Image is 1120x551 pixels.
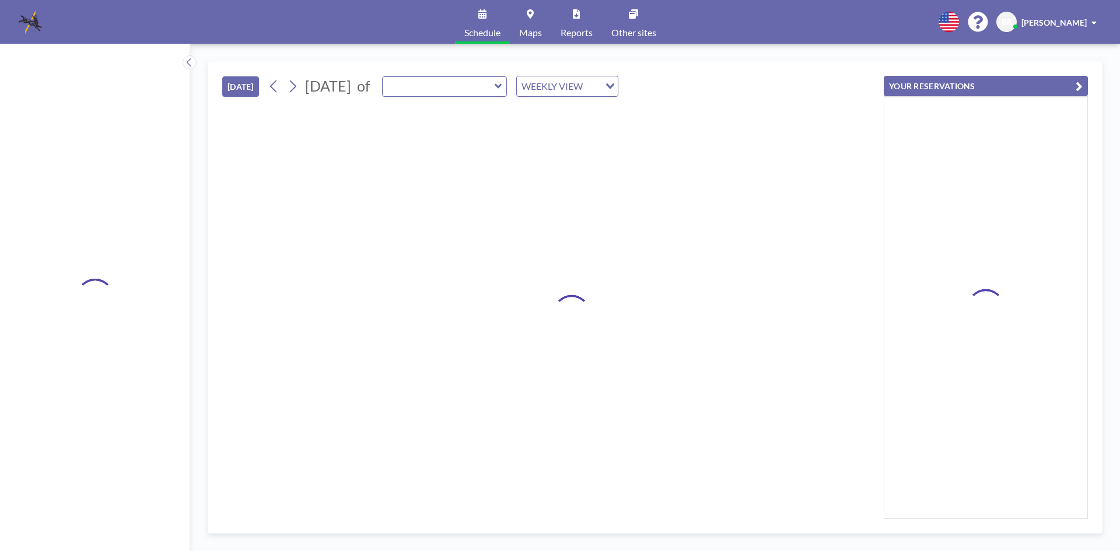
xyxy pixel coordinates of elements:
input: Search for option [586,79,598,94]
span: Schedule [464,28,501,37]
span: of [357,77,370,95]
span: [DATE] [305,77,351,94]
span: WEEKLY VIEW [519,79,585,94]
button: [DATE] [222,76,259,97]
img: organization-logo [19,10,42,34]
span: Other sites [611,28,656,37]
button: YOUR RESERVATIONS [884,76,1088,96]
span: [PERSON_NAME] [1021,17,1087,27]
span: Maps [519,28,542,37]
span: BB [1002,17,1012,27]
div: Search for option [517,76,618,96]
span: Reports [561,28,593,37]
